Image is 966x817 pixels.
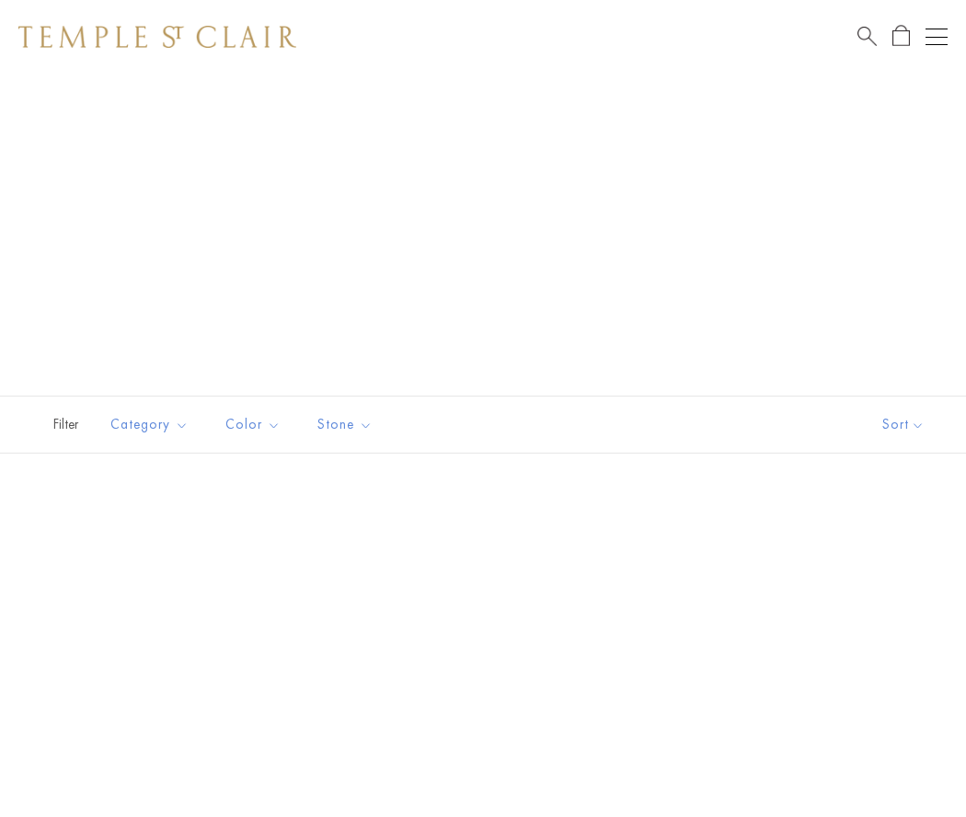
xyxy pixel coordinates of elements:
[216,413,294,436] span: Color
[212,404,294,445] button: Color
[101,413,202,436] span: Category
[304,404,386,445] button: Stone
[926,26,948,48] button: Open navigation
[18,26,296,48] img: Temple St. Clair
[857,25,877,48] a: Search
[308,413,386,436] span: Stone
[841,397,966,453] button: Show sort by
[97,404,202,445] button: Category
[892,25,910,48] a: Open Shopping Bag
